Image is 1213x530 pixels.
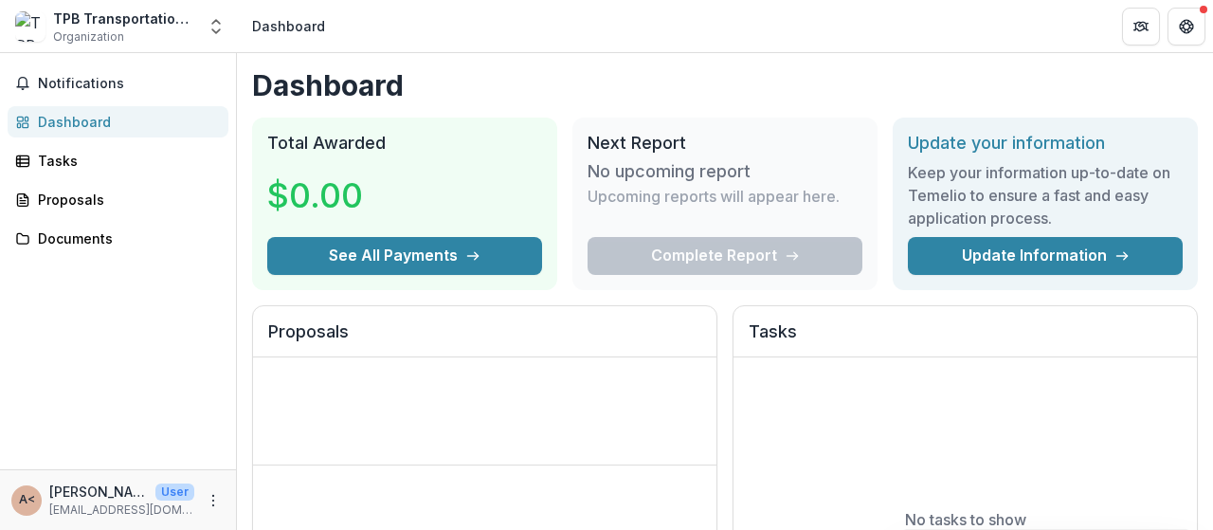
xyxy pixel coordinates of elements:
p: Upcoming reports will appear here. [588,185,840,208]
p: User [155,484,194,501]
div: Dashboard [252,16,325,36]
h2: Proposals [268,321,701,357]
nav: breadcrumb [244,12,333,40]
button: Get Help [1168,8,1205,46]
button: Open entity switcher [203,8,229,46]
span: Organization [53,28,124,46]
div: TPB Transportation Inc [53,9,195,28]
h2: Tasks [749,321,1182,357]
h1: Dashboard [252,68,1198,102]
button: More [202,489,225,512]
span: Notifications [38,76,221,92]
p: [EMAIL_ADDRESS][DOMAIN_NAME] [49,502,194,519]
h2: Total Awarded [267,133,542,154]
h2: Next Report [588,133,862,154]
div: Proposals [38,190,213,210]
p: [PERSON_NAME] <[EMAIL_ADDRESS][DOMAIN_NAME]> [49,482,148,502]
img: TPB Transportation Inc [15,11,45,42]
h3: $0.00 [267,170,409,221]
button: Partners [1122,8,1160,46]
div: Tasks [38,151,213,171]
div: Dashboard [38,112,213,132]
h2: Update your information [908,133,1183,154]
a: Documents [8,223,228,254]
button: See All Payments [267,237,542,275]
div: Andrei Karasevich <tpbtrans@yahoo.com> [19,494,35,506]
button: Notifications [8,68,228,99]
a: Tasks [8,145,228,176]
a: Dashboard [8,106,228,137]
h3: Keep your information up-to-date on Temelio to ensure a fast and easy application process. [908,161,1183,229]
a: Proposals [8,184,228,215]
h3: No upcoming report [588,161,751,182]
div: Documents [38,228,213,248]
a: Update Information [908,237,1183,275]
